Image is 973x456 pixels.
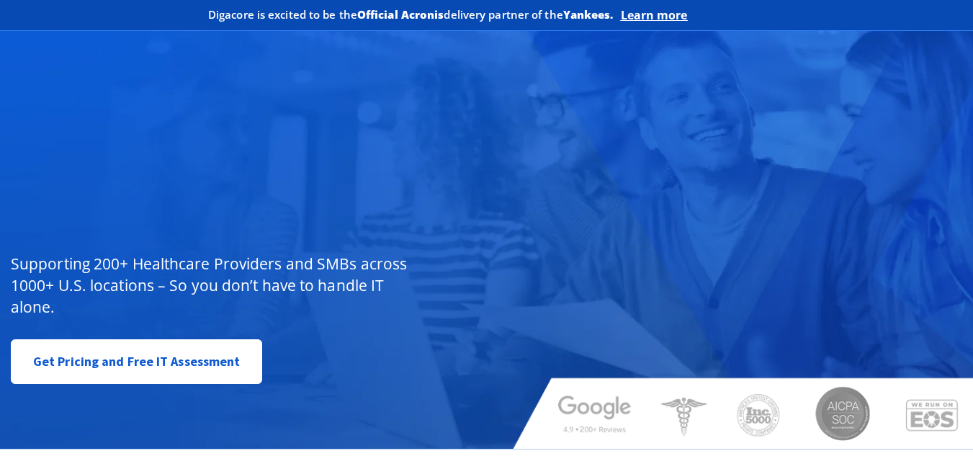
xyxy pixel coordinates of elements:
[357,7,444,22] b: Official Acronis
[208,9,614,20] h2: Digacore is excited to be the delivery partner of the
[11,339,262,384] a: Get Pricing and Free IT Assessment
[621,8,688,22] a: Learn more
[33,347,240,376] span: Get Pricing and Free IT Assessment
[701,7,758,24] img: Acronis
[11,253,409,318] p: Supporting 200+ Healthcare Providers and SMBs across 1000+ U.S. locations – So you don’t have to ...
[563,7,614,22] b: Yankees.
